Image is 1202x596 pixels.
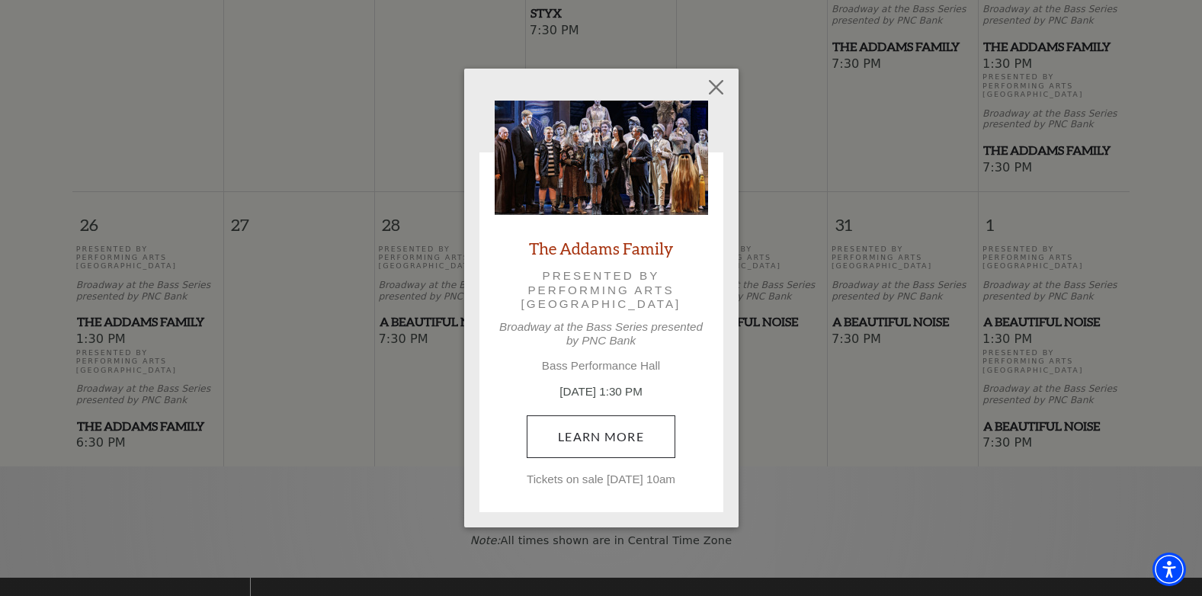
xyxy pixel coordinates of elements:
p: Tickets on sale [DATE] 10am [495,473,708,486]
button: Close [701,72,730,101]
p: Bass Performance Hall [495,359,708,373]
img: The Addams Family [495,101,708,215]
a: October 26, 1:30 PM Learn More Tickets on sale Friday, June 27th at 10am [527,415,675,458]
a: The Addams Family [529,238,673,258]
p: [DATE] 1:30 PM [495,383,708,401]
div: Accessibility Menu [1152,553,1186,586]
p: Broadway at the Bass Series presented by PNC Bank [495,320,708,348]
p: Presented by Performing Arts [GEOGRAPHIC_DATA] [516,269,687,311]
